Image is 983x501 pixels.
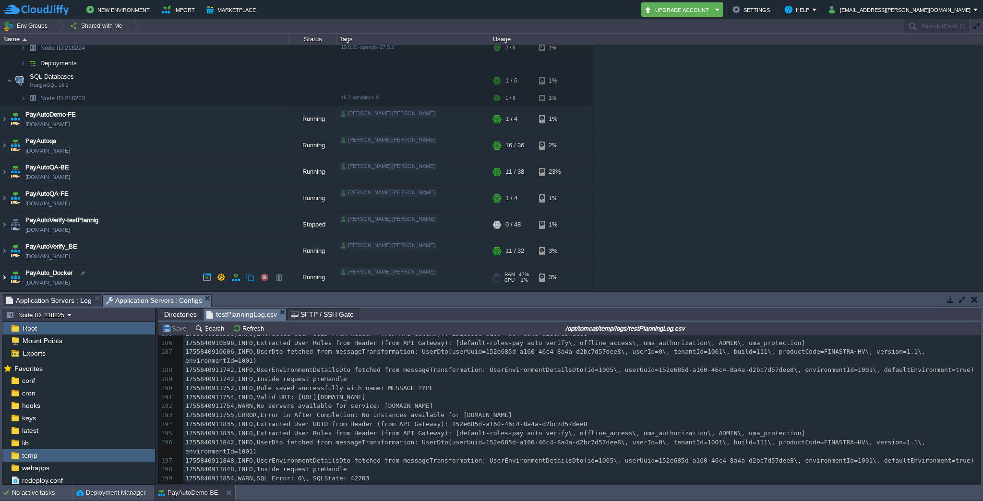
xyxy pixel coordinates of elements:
span: RAM [504,272,515,277]
span: 1755840911835,INFO,Extracted User UUID from Header (from API Gateway): 152e685d-a160-46c4-8a4a-d2... [185,420,587,428]
img: AMDAwAAAACH5BAEAAAAALAAAAAABAAEAAAICRAEAOw== [13,71,26,90]
span: PostgreSQL 16.2 [30,83,69,88]
div: Running [288,185,336,211]
div: 186 [158,339,175,348]
div: No active tasks [12,485,72,501]
a: conf [20,376,36,385]
div: Tags [337,34,490,45]
span: Application Servers : Configs [106,295,203,307]
span: Favorites [12,364,44,373]
a: [DOMAIN_NAME] [25,146,70,155]
div: [PERSON_NAME].[PERSON_NAME] [339,162,437,171]
img: AMDAwAAAACH5BAEAAAAALAAAAAABAAEAAAICRAEAOw== [0,159,8,185]
a: PayAutoQA-BE [25,163,69,172]
div: 2% [539,132,570,158]
div: 23% [539,159,570,185]
a: redeploy.conf [20,476,64,485]
button: Search [195,324,227,333]
img: AMDAwAAAACH5BAEAAAAALAAAAAABAAEAAAICRAEAOw== [20,91,26,106]
div: 1% [539,185,570,211]
div: 1 / 4 [505,106,517,132]
div: [PERSON_NAME].[PERSON_NAME] [339,136,437,144]
div: Running [288,106,336,132]
div: Status [289,34,336,45]
button: Shared with Me [70,19,126,33]
span: 47% [519,272,529,277]
a: Mount Points [21,336,64,345]
button: New Environment [86,4,153,15]
img: AMDAwAAAACH5BAEAAAAALAAAAAABAAEAAAICRAEAOw== [23,38,27,41]
span: PayAutoVerify-testPlannig [25,215,98,225]
button: Marketplace [206,4,259,15]
div: Running [288,264,336,290]
span: 1755840911742,INFO,Inside request preHandle [185,375,347,382]
img: AMDAwAAAACH5BAEAAAAALAAAAAABAAEAAAICRAEAOw== [0,185,8,211]
span: 1755840911854,WARN,SQL Error: 0\, SQLState: 42703 [185,475,370,482]
a: PayAutoDemo-FE [25,110,76,119]
div: 3% [539,238,570,264]
img: AMDAwAAAACH5BAEAAAAALAAAAAABAAEAAAICRAEAOw== [9,159,22,185]
span: CPU [504,277,515,283]
div: 190 [158,384,175,393]
div: 197 [158,456,175,465]
div: [PERSON_NAME].[PERSON_NAME] [339,215,437,224]
div: [PERSON_NAME].[PERSON_NAME] [339,268,437,276]
div: [PERSON_NAME].[PERSON_NAME] [339,189,437,197]
a: SQL DatabasesPostgreSQL 16.2 [29,73,75,80]
span: keys [20,414,37,422]
span: 1755840910606,INFO,UserDto fetched from messageTransformation: UserDto(userUuid=152e685d-a160-46c... [185,348,929,364]
a: PayAutoVerify_BE [25,242,77,251]
img: AMDAwAAAACH5BAEAAAAALAAAAAABAAEAAAICRAEAOw== [26,56,39,71]
img: AMDAwAAAACH5BAEAAAAALAAAAAABAAEAAAICRAEAOw== [0,238,8,264]
a: PayAuto_Docker [25,268,72,278]
span: 1755840911742,INFO,UserEnvironmentDetailsDto fetched from messageTransformation: UserEnvironmentD... [185,366,974,373]
div: 199 [158,474,175,483]
button: Env Groups [3,19,51,33]
button: PayAutoDemo-BE [158,488,218,498]
div: 1% [539,71,570,90]
a: Node ID:218223 [39,94,86,102]
span: Application Servers : Log [6,295,92,306]
button: Help [785,4,812,15]
img: AMDAwAAAACH5BAEAAAAALAAAAAABAAEAAAICRAEAOw== [9,185,22,211]
span: 1% [518,277,528,283]
span: 1755840911754,INFO,Valid URI: [URL][DOMAIN_NAME] [185,394,366,401]
span: 1755840911848,INFO,UserEnvironmentDetailsDto fetched from messageTransformation: UserEnvironmentD... [185,457,974,464]
a: Root [21,324,38,333]
div: 1% [539,91,570,106]
div: [PERSON_NAME].[PERSON_NAME] [339,109,437,118]
span: 1755840911842,INFO,UserDto fetched from messageTransformation: UserDto(userUuid=152e685d-a160-46c... [185,439,929,455]
span: 1755840910598,INFO,Extracted User Roles from Header (from API Gateway): [default-roles-pay auto v... [185,339,805,346]
div: 1% [539,212,570,238]
a: Node ID:218224 [39,44,86,52]
div: Running [288,159,336,185]
img: AMDAwAAAACH5BAEAAAAALAAAAAABAAEAAAICRAEAOw== [20,56,26,71]
button: Import [162,4,198,15]
div: 192 [158,402,175,411]
img: AMDAwAAAACH5BAEAAAAALAAAAAABAAEAAAICRAEAOw== [20,40,26,55]
div: 11 / 32 [505,238,524,264]
a: temp [20,451,39,460]
div: 1 / 6 [505,71,517,90]
span: Exports [21,349,47,358]
a: hooks [20,401,42,410]
span: 1755840910598,INFO,Extracted User UUID from Header (from API Gateway): 152e685d-a160-46c4-8a4a-d2... [185,330,587,337]
a: Deployments [39,59,78,67]
a: lib [20,439,30,447]
div: 16 / 36 [505,132,524,158]
button: Refresh [233,324,267,333]
div: 1% [539,106,570,132]
button: Node ID: 218225 [6,310,67,319]
li: /opt/tomcat/temp/logs/testPlanningLog.csv [203,308,287,320]
span: [DOMAIN_NAME] [25,251,70,261]
div: 200 [158,483,175,492]
div: 198 [158,465,175,474]
span: cron [20,389,37,397]
div: 1 / 6 [505,91,515,106]
div: Usage [491,34,592,45]
img: AMDAwAAAACH5BAEAAAAALAAAAAABAAEAAAICRAEAOw== [26,91,39,106]
img: AMDAwAAAACH5BAEAAAAALAAAAAABAAEAAAICRAEAOw== [9,212,22,238]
